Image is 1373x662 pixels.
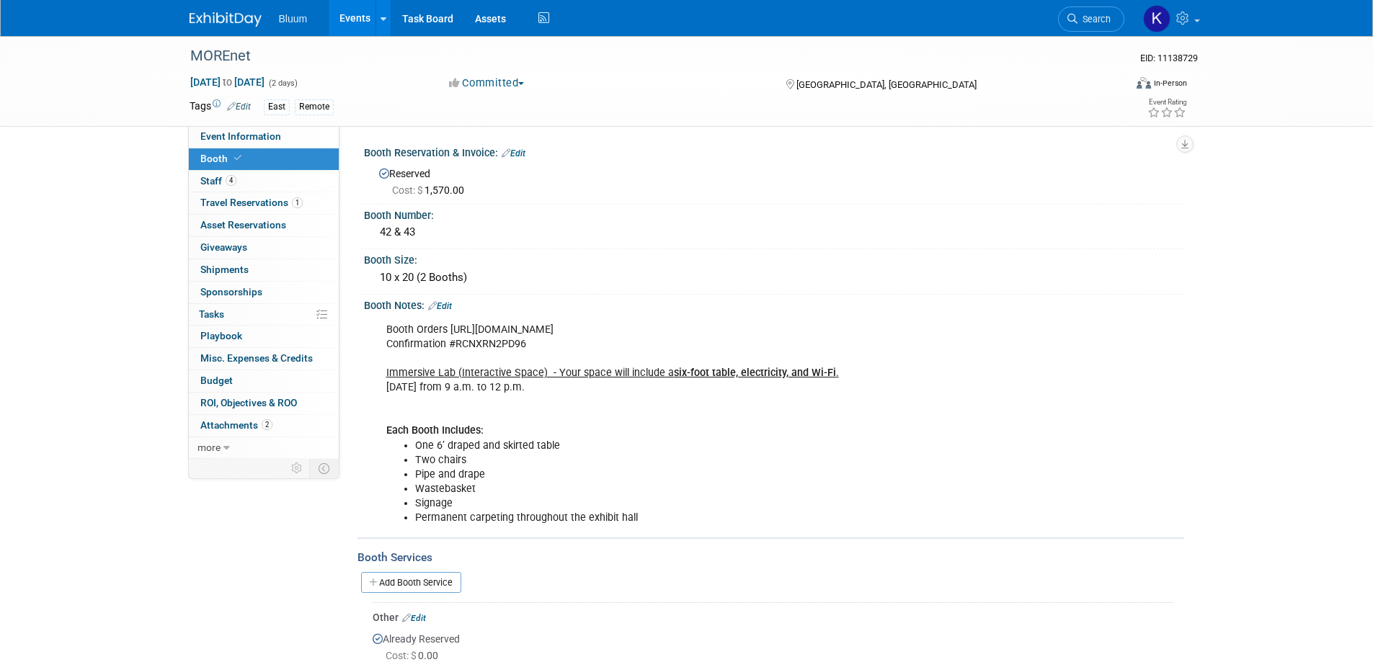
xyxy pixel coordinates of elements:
span: ROI, Objectives & ROO [200,397,297,408]
div: East [264,99,290,115]
a: Sponsorships [189,282,339,303]
div: Booth Services [357,550,1184,565]
img: ExhibitDay [190,12,262,27]
span: 1,570.00 [392,184,470,196]
td: Personalize Event Tab Strip [285,459,310,478]
div: Booth Reservation & Invoice: [364,142,1184,161]
div: In-Person [1153,78,1187,89]
a: Booth [189,148,339,170]
span: Search [1077,14,1111,24]
div: Booth Number: [364,205,1184,223]
b: six-foot table, electricity, and Wi-Fi [674,367,836,379]
span: Event Information [200,130,281,142]
span: Travel Reservations [200,197,303,208]
a: Giveaways [189,237,339,259]
span: Asset Reservations [200,219,286,231]
div: Event Rating [1147,99,1186,106]
span: 1 [292,197,303,208]
div: Booth Orders [URL][DOMAIN_NAME] Confirmation #RCNXRN2PD96 [DATE] from 9 a.m. to 12 p.m. [376,316,1026,532]
a: Edit [502,148,525,158]
div: 10 x 20 (2 Booths) [375,267,1173,289]
img: Format-Inperson.png [1137,77,1151,89]
a: Travel Reservations1 [189,192,339,214]
span: [DATE] [DATE] [190,76,265,89]
span: Event ID: 11138729 [1140,53,1198,63]
li: Two chairs [415,453,1017,468]
a: Tasks [189,304,339,326]
div: Reserved [375,163,1173,197]
span: Shipments [200,264,249,275]
a: Misc. Expenses & Credits [189,348,339,370]
a: Playbook [189,326,339,347]
a: ROI, Objectives & ROO [189,393,339,414]
span: 2 [262,419,272,430]
span: Cost: $ [386,650,418,661]
span: 0.00 [386,650,444,661]
a: Staff4 [189,171,339,192]
span: Cost: $ [392,184,425,196]
li: Signage [415,496,1017,511]
img: Kellie Noller [1143,5,1170,32]
span: Misc. Expenses & Credits [200,352,313,364]
button: Committed [444,76,530,91]
a: Attachments2 [189,415,339,437]
span: Staff [200,175,236,187]
span: Budget [200,375,233,386]
li: Permanent carpeting throughout the exhibit hall [415,511,1017,525]
a: Budget [189,370,339,392]
div: Other [373,610,1173,625]
span: (2 days) [267,79,298,88]
li: One 6’ draped and skirted table [415,439,1017,453]
a: Shipments [189,259,339,281]
i: Booth reservation complete [234,154,241,162]
div: Event Format [1039,75,1188,97]
div: Remote [295,99,334,115]
li: Pipe and drape [415,468,1017,482]
a: Edit [428,301,452,311]
span: to [221,76,234,88]
div: 42 & 43 [375,221,1173,243]
a: Asset Reservations [189,215,339,236]
span: Bluum [279,13,308,24]
a: Add Booth Service [361,572,461,593]
span: Booth [200,153,244,164]
span: [GEOGRAPHIC_DATA], [GEOGRAPHIC_DATA] [796,79,977,90]
u: Immersive Lab (Interactive Space) - Your space will include a . [386,367,839,379]
span: Giveaways [200,241,247,253]
div: Booth Size: [364,249,1184,267]
span: Sponsorships [200,286,262,298]
span: more [197,442,221,453]
span: Playbook [200,330,242,341]
span: Attachments [200,419,272,431]
span: 4 [226,175,236,186]
a: more [189,437,339,459]
li: Wastebasket [415,482,1017,496]
td: Toggle Event Tabs [309,459,339,478]
td: Tags [190,99,251,115]
b: Each Booth Includes: [386,424,484,437]
span: Tasks [199,308,224,320]
a: Search [1058,6,1124,32]
div: MOREnet [185,43,1103,69]
div: Booth Notes: [364,295,1184,313]
a: Edit [402,613,426,623]
a: Event Information [189,126,339,148]
a: Edit [227,102,251,112]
